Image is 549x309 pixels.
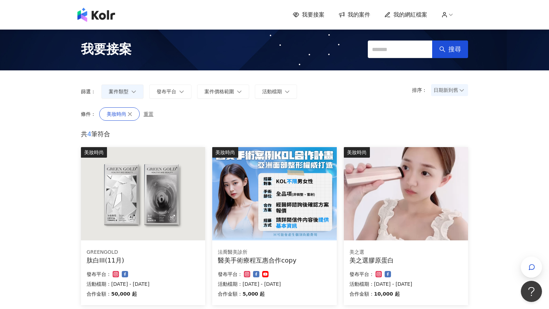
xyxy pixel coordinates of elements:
iframe: Help Scout Beacon - Open [521,281,542,302]
span: 我的案件 [348,11,370,19]
p: 合作金額： [218,290,242,298]
img: 眼袋、隆鼻、隆乳、抽脂、墊下巴 [212,147,336,240]
a: 我的網紅檔案 [384,11,427,19]
span: 案件類型 [109,89,128,94]
span: 我要接案 [302,11,324,19]
button: 發布平台 [149,84,191,99]
p: 發布平台： [218,270,242,278]
a: 我的案件 [339,11,370,19]
p: 發布平台： [87,270,111,278]
p: 50,000 起 [111,290,137,298]
span: search [439,46,446,52]
span: 重置 [144,111,153,117]
img: 美之選膠原蛋白送RF美容儀 [344,147,468,240]
p: 活動檔期：[DATE] - [DATE] [218,280,331,288]
p: 排序： [412,87,431,93]
span: 案件價格範圍 [204,89,234,94]
p: 合作金額： [87,290,111,298]
p: 合作金額： [349,290,374,298]
span: 美妝時尚 [107,111,126,117]
button: 案件價格範圍 [197,84,249,99]
span: 4 [87,130,91,138]
span: 發布平台 [157,89,176,94]
span: 搜尋 [448,45,461,53]
span: 我的網紅檔案 [393,11,427,19]
p: 條件： [81,111,96,117]
img: 肽白Ⅵ [81,147,205,240]
p: 5,000 起 [242,290,265,298]
span: 日期新到舊 [434,85,466,95]
a: 我要接案 [293,11,324,19]
div: 美之選 [349,249,462,256]
p: 發布平台： [349,270,374,278]
div: 美之選膠原蛋白 [349,256,462,265]
p: 10,000 起 [374,290,400,298]
div: 法喬醫美診所 [218,249,331,256]
span: 我要接案 [81,40,132,58]
div: 醫美手術療程互惠合作copy [218,256,331,265]
p: 活動檔期：[DATE] - [DATE] [349,280,462,288]
div: 美妝時尚 [212,147,238,158]
button: 活動檔期 [255,84,297,99]
div: 肽白III(11月) [87,256,200,265]
p: 篩選： [81,89,96,94]
img: logo [77,8,115,22]
button: 搜尋 [432,40,468,58]
p: 共 筆符合 [81,130,468,138]
p: 活動檔期：[DATE] - [DATE] [87,280,200,288]
div: 美妝時尚 [81,147,107,158]
div: GREENGOLD [87,249,200,256]
span: 活動檔期 [262,89,282,94]
div: 美妝時尚 [344,147,370,158]
button: 案件類型 [101,84,144,99]
button: 重置 [143,107,157,121]
button: 美妝時尚 [99,107,140,121]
